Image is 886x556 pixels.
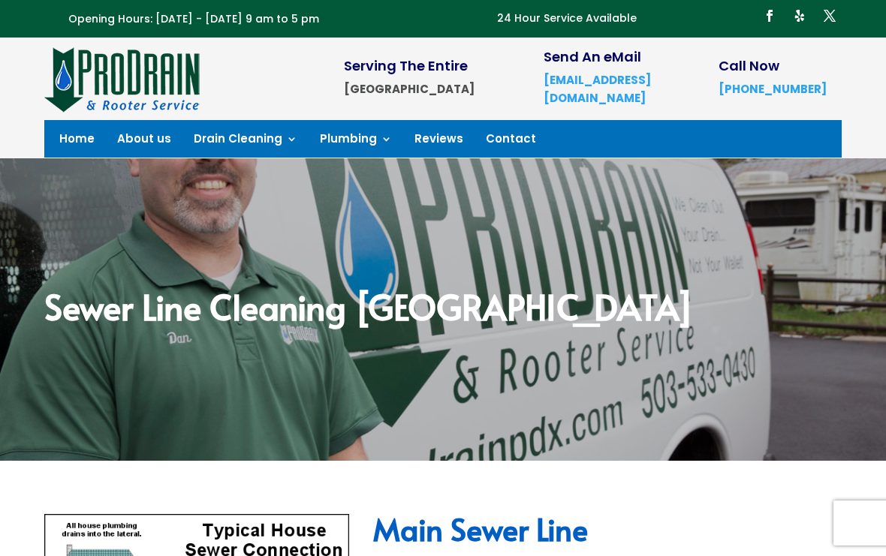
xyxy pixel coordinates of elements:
a: Plumbing [320,134,392,150]
span: Serving The Entire [344,56,468,75]
span: Send An eMail [544,47,641,66]
a: Drain Cleaning [194,134,297,150]
p: 24 Hour Service Available [497,10,637,28]
strong: [GEOGRAPHIC_DATA] [344,81,475,97]
span: Opening Hours: [DATE] - [DATE] 9 am to 5 pm [68,11,319,26]
a: Follow on Facebook [758,4,782,28]
a: Reviews [414,134,463,150]
img: site-logo-100h [44,45,201,113]
span: Call Now [719,56,779,75]
span: Main Sewer Line [373,508,588,549]
a: Follow on Yelp [788,4,812,28]
a: About us [117,134,171,150]
a: Contact [486,134,536,150]
h2: Sewer Line Cleaning [GEOGRAPHIC_DATA] [44,289,842,331]
a: Home [59,134,95,150]
a: Follow on X [818,4,842,28]
a: [EMAIL_ADDRESS][DOMAIN_NAME] [544,72,651,106]
a: [PHONE_NUMBER] [719,81,827,97]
